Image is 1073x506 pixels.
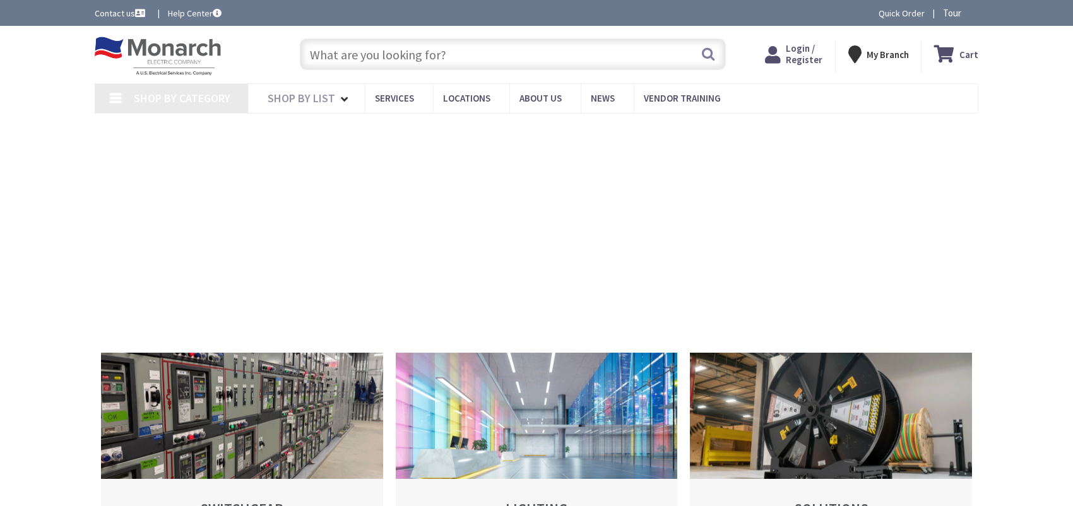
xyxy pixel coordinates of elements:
[765,43,822,66] a: Login / Register
[443,92,490,104] span: Locations
[519,92,562,104] span: About Us
[786,42,822,66] span: Login / Register
[943,7,975,19] span: Tour
[848,43,909,66] div: My Branch
[95,7,148,20] a: Contact us
[867,49,909,61] strong: My Branch
[959,43,978,66] strong: Cart
[134,91,230,105] span: Shop By Category
[644,92,721,104] span: Vendor Training
[95,37,221,76] img: Monarch Electric Company
[375,92,414,104] span: Services
[591,92,615,104] span: News
[934,43,978,66] a: Cart
[268,91,335,105] span: Shop By List
[879,7,925,20] a: Quick Order
[300,38,726,70] input: What are you looking for?
[168,7,222,20] a: Help Center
